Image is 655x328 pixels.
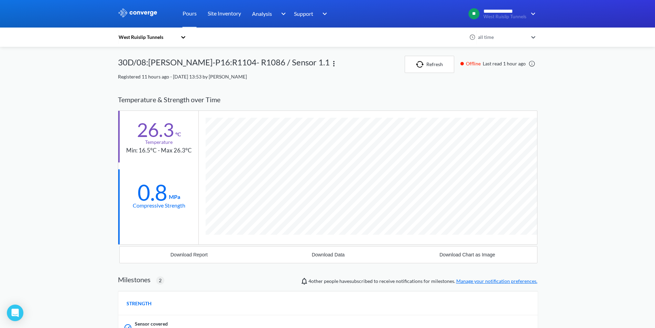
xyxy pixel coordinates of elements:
div: Last read 1 hour ago [457,60,537,67]
span: Lakshan, Justin Elliott, Sudharshan Sivarajah, Thulasiram Baheerathan [308,278,323,284]
a: Manage your notification preferences. [456,278,537,284]
div: Open Intercom Messenger [7,305,23,321]
div: Temperature [145,138,173,146]
div: 0.8 [138,184,167,201]
div: Download Chart as Image [439,252,495,257]
img: logo_ewhite.svg [118,8,158,17]
img: downArrow.svg [526,10,537,18]
img: downArrow.svg [318,10,329,18]
span: Sensor covered [135,320,168,328]
span: Registered 11 hours ago - [DATE] 13:53 by [PERSON_NAME] [118,74,247,80]
span: West Ruislip Tunnels [483,14,526,19]
div: Download Data [312,252,345,257]
button: Refresh [405,56,454,73]
img: notifications-icon.svg [300,277,308,285]
button: Download Chart as Image [398,246,537,263]
span: Support [294,9,313,18]
img: more.svg [330,60,338,68]
img: icon-refresh.svg [416,61,426,68]
div: 30D/08:[PERSON_NAME]-P16:R1104- R1086 / Sensor 1.1 [118,56,330,73]
span: STRENGTH [127,300,152,307]
div: West Ruislip Tunnels [118,33,177,41]
div: Compressive Strength [133,201,185,210]
div: all time [476,33,528,41]
div: Temperature & Strength over Time [118,89,537,110]
div: Download Report [171,252,208,257]
h2: Milestones [118,275,151,284]
img: icon-clock.svg [469,34,476,40]
div: 26.3 [137,121,174,138]
div: Min: 16.5°C - Max 26.3°C [126,146,192,155]
button: Download Data [259,246,398,263]
img: downArrow.svg [276,10,287,18]
span: Analysis [252,9,272,18]
span: 2 [159,277,162,284]
button: Download Report [120,246,259,263]
span: Offline [466,60,483,67]
span: people have subscribed to receive notifications for milestones. [308,277,537,285]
